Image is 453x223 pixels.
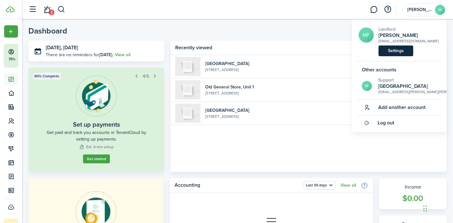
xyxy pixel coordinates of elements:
div: Drag [423,199,427,218]
img: TenantCloud [6,6,15,12]
a: [PERSON_NAME] [378,33,439,38]
img: 1 [175,80,200,99]
widget-list-item-description: [STREET_ADDRESS] [205,114,423,119]
widget-list-item-description: [STREET_ADDRESS] [205,67,418,73]
widget-stats-count: $0.00 [385,192,440,204]
img: 1A [175,104,200,123]
h2: MICHELLE FORD [378,33,439,38]
button: Open sidebar [27,3,39,15]
avatar-text: M [435,5,445,15]
button: Open resource center [382,4,393,15]
p: 75% [8,57,16,62]
home-widget-title: Recently viewed [175,44,432,51]
widget-step-description: Get paid and track you accounts in TenantCloud by setting up payments. [43,129,150,142]
button: Add another account [357,100,426,115]
a: Settings [378,45,413,56]
span: 60% Complete [34,73,59,79]
h5: Other accounts [357,66,442,74]
a: Messaging [368,2,380,18]
button: Last 30 days [304,181,336,190]
img: Online payments [76,75,117,117]
button: Prev step [132,72,141,81]
widget-step-title: Set up payments [73,120,120,129]
widget-list-item-title: [GEOGRAPHIC_DATA] [205,107,423,114]
widget-list-item-title: Old General Store, Unit 1 [205,84,423,90]
a: Income$0.00 [379,178,447,209]
span: MICHELLE [407,8,432,12]
home-widget-title: Accounting [175,181,301,190]
a: Get started [83,154,110,163]
p: There are no reminders for . [46,51,113,58]
span: Log out [378,120,394,126]
a: MF [359,27,374,43]
div: [EMAIL_ADDRESS][DOMAIN_NAME] [378,38,439,44]
button: Open menu [304,181,336,190]
b: [DATE] [99,51,112,58]
button: Open menu [4,25,18,38]
span: Landlord [378,26,396,33]
button: 75% [4,44,57,67]
a: View all [115,51,130,58]
button: Search [57,4,65,15]
a: View all [341,183,356,188]
a: Log out [357,115,442,130]
span: 3 [49,9,54,15]
img: 1A [175,57,200,76]
widget-list-item-description: [STREET_ADDRESS] [205,90,423,96]
span: Add another account [378,105,426,110]
widget-step-time: Est. 4 min setup [79,144,114,150]
span: 4/5 [143,73,149,80]
widget-list-item-title: [GEOGRAPHIC_DATA] [205,60,418,67]
iframe: Chat Widget [421,193,453,223]
widget-stats-title: Income [385,183,440,191]
span: Support [378,77,394,83]
h3: [DATE], [DATE] [46,44,159,52]
avatar-text: M [362,81,372,91]
button: Next step [151,72,159,81]
a: Notifications [41,2,53,18]
header-page-title: Dashboard [28,27,67,35]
